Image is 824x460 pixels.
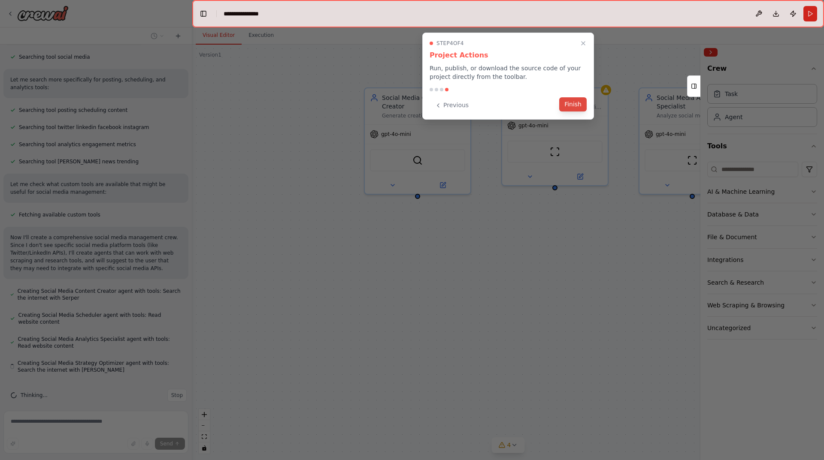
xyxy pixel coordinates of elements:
button: Finish [559,97,587,111]
button: Previous [430,98,474,112]
button: Hide left sidebar [197,8,209,20]
p: Run, publish, or download the source code of your project directly from the toolbar. [430,64,587,81]
h3: Project Actions [430,50,587,60]
span: Step 4 of 4 [436,40,464,47]
button: Close walkthrough [578,38,588,48]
